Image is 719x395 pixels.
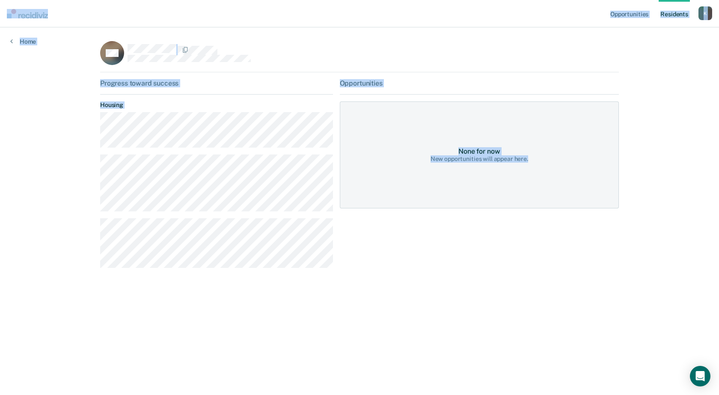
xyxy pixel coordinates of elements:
[100,79,333,87] div: Progress toward success
[690,366,710,386] div: Open Intercom Messenger
[458,147,500,155] div: None for now
[10,38,36,45] a: Home
[100,101,333,109] dt: Housing
[340,79,619,87] div: Opportunities
[431,155,528,163] div: New opportunities will appear here.
[698,6,712,20] button: K
[7,9,48,18] img: Recidiviz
